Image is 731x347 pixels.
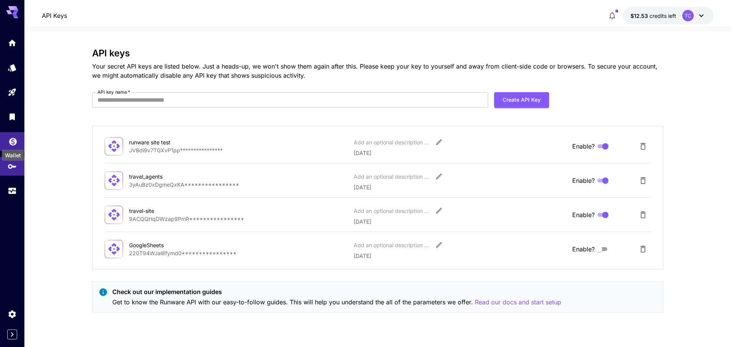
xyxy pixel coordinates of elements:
button: Delete API Key [635,139,651,154]
button: $12.53261TC [623,7,713,24]
label: API key name [97,89,130,95]
div: Settings [8,309,17,319]
div: Usage [8,184,17,193]
p: [DATE] [354,217,566,225]
p: Your secret API keys are listed below. Just a heads-up, we won't show them again after this. Plea... [92,62,663,80]
button: Edit [432,135,446,149]
span: Enable? [572,245,595,254]
p: Get to know the Runware API with our easy-to-follow guides. This will help you understand the all... [112,297,561,307]
button: Delete API Key [635,173,651,188]
div: travel_agents [129,173,205,181]
nav: breadcrumb [42,11,67,20]
span: credits left [650,13,676,19]
span: Enable? [572,210,595,219]
div: Add an optional description or comment [354,138,430,146]
div: travel-site [129,207,205,215]
a: API Keys [42,11,67,20]
button: Edit [432,204,446,217]
div: API Keys [8,159,17,169]
div: Add an optional description or comment [354,173,430,181]
h3: API keys [92,48,663,59]
div: Home [8,38,17,48]
span: Enable? [572,142,595,151]
div: $12.53261 [630,12,676,20]
div: GoogleSheets [129,241,205,249]
div: runware site test [129,138,205,146]
button: Read our docs and start setup [475,297,561,307]
p: [DATE] [354,183,566,191]
button: Edit [432,170,446,183]
div: Add an optional description or comment [354,207,430,215]
div: Add an optional description or comment [354,241,430,249]
button: Expand sidebar [7,329,17,339]
div: Playground [8,88,17,97]
span: $12.53 [630,13,650,19]
div: TC [682,10,694,21]
div: Wallet [8,134,18,144]
button: Edit [432,238,446,252]
p: [DATE] [354,252,566,260]
div: Library [8,110,17,119]
p: [DATE] [354,149,566,157]
span: Enable? [572,176,595,185]
button: Delete API Key [635,207,651,222]
div: Wallet [2,150,24,161]
button: Create API Key [494,92,549,108]
div: Models [8,63,17,72]
p: Check out our implementation guides [112,287,561,296]
button: Delete API Key [635,241,651,257]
